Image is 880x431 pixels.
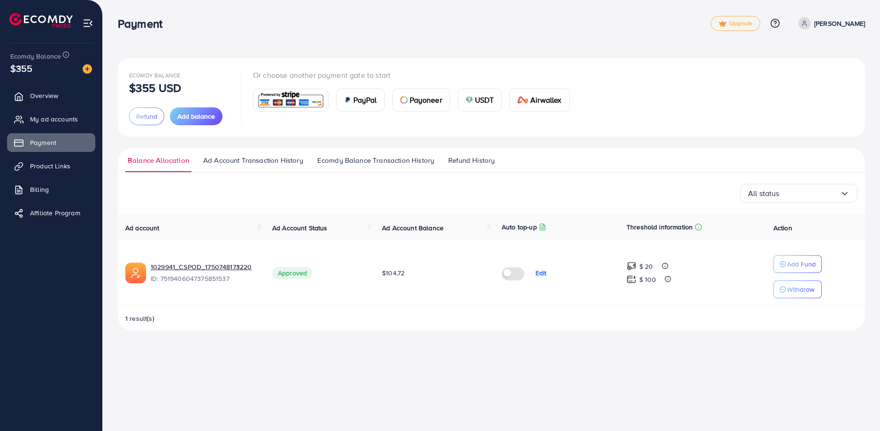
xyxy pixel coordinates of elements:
span: All status [748,186,780,201]
img: logo [9,13,73,28]
span: Refund History [448,155,495,166]
span: Balance Allocation [128,155,189,166]
p: $ 20 [639,261,653,272]
img: card [400,96,408,104]
img: card [517,96,528,104]
button: Withdraw [773,280,822,298]
span: Add balance [177,112,215,121]
p: Auto top-up [502,221,537,233]
span: Payment [30,138,56,147]
p: Or choose another payment gate to start [253,69,577,81]
span: Ad Account Transaction History [203,155,303,166]
span: Ecomdy Balance [129,71,180,79]
span: Overview [30,91,58,100]
p: Withdraw [787,284,814,295]
iframe: Chat [840,389,873,424]
a: 1029941_CSPOD_1750748173220 [151,262,257,272]
a: Affiliate Program [7,204,95,222]
span: ID: 7519406047375851537 [151,274,257,283]
a: cardPayoneer [392,88,450,112]
img: card [344,96,352,104]
span: Product Links [30,161,70,171]
span: Ad Account Balance [382,223,444,233]
img: image [83,64,92,74]
span: 1 result(s) [125,314,154,323]
a: Payment [7,133,95,152]
button: Add Fund [773,255,822,273]
p: Add Fund [787,258,816,270]
a: cardAirwallex [509,88,569,112]
span: Upgrade [719,20,752,27]
span: Ad Account Status [272,223,328,233]
span: Refund [136,112,157,121]
p: Edit [536,267,547,279]
p: $ 100 [639,274,656,285]
span: Ecomdy Balance Transaction History [317,155,434,166]
p: $355 USD [129,82,181,93]
a: My ad accounts [7,110,95,129]
p: [PERSON_NAME] [814,18,865,29]
button: Refund [129,107,164,125]
button: Add balance [170,107,222,125]
span: PayPal [353,94,377,106]
span: USDT [475,94,494,106]
span: Ecomdy Balance [10,52,61,61]
a: tickUpgrade [711,16,760,31]
input: Search for option [780,186,840,201]
div: <span class='underline'>1029941_CSPOD_1750748173220</span></br>7519406047375851537 [151,262,257,284]
a: card [253,89,329,112]
a: Overview [7,86,95,105]
span: My ad accounts [30,114,78,124]
img: ic-ads-acc.e4c84228.svg [125,263,146,283]
a: Billing [7,180,95,199]
span: Billing [30,185,49,194]
img: menu [83,18,93,29]
img: top-up amount [627,261,636,271]
span: Airwallex [530,94,561,106]
p: Threshold information [627,221,693,233]
span: $355 [10,61,33,75]
span: $104.72 [382,268,405,278]
span: Action [773,223,792,233]
span: Ad account [125,223,160,233]
span: Payoneer [410,94,442,106]
span: Approved [272,267,313,279]
img: card [256,90,325,110]
a: [PERSON_NAME] [795,17,865,30]
img: tick [719,21,727,27]
span: Affiliate Program [30,208,80,218]
img: top-up amount [627,274,636,284]
h3: Payment [118,17,170,30]
a: Product Links [7,157,95,175]
img: card [466,96,473,104]
div: Search for option [740,184,857,203]
a: cardPayPal [336,88,385,112]
a: cardUSDT [458,88,502,112]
